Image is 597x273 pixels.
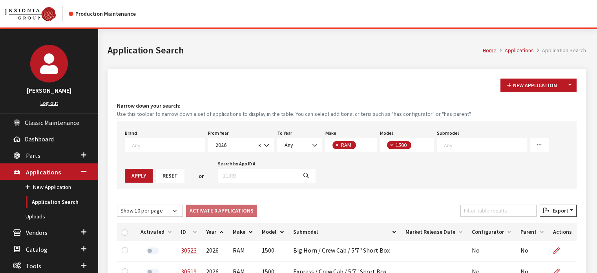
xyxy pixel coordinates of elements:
[25,135,54,143] span: Dashboard
[332,141,340,149] button: Remove item
[358,142,362,149] textarea: Search
[208,130,228,137] label: From Year
[277,138,322,152] span: Any
[213,141,256,149] span: 2026
[500,79,564,92] button: New Application
[125,169,153,183] button: Apply
[325,130,336,137] label: Make
[444,141,526,148] textarea: Search
[288,223,401,241] th: Submodel: activate to sort column ascending
[401,223,467,241] th: Market Release Date: activate to sort column ascending
[8,86,90,95] h3: [PERSON_NAME]
[387,141,395,149] button: Remove item
[553,241,566,260] a: Edit Application
[218,160,255,167] label: Search by App ID #
[413,142,418,149] textarea: Search
[460,205,537,217] input: Filter table results
[282,141,317,149] span: Any
[332,141,356,149] li: RAM
[218,169,297,183] input: 11393
[40,99,58,106] a: Log out
[146,247,159,254] label: Activate Application
[483,47,497,54] a: Home
[387,141,411,149] li: 1500
[380,130,393,137] label: Model
[5,6,69,21] a: Insignia Group logo
[156,169,184,183] button: Reset
[516,241,548,262] td: No
[534,46,586,55] li: Application Search
[117,110,577,118] small: Use this toolbar to narrow down a set of applications to display in the table. You can select add...
[132,141,204,148] textarea: Search
[467,241,516,262] td: No
[201,223,228,241] th: Year: activate to sort column ascending
[395,141,409,148] span: 1500
[228,223,257,241] th: Make: activate to sort column ascending
[548,223,577,241] th: Actions
[540,205,577,217] button: Export
[5,7,56,21] img: Catalog Maintenance
[516,223,548,241] th: Parent: activate to sort column ascending
[336,141,338,148] span: ×
[285,141,293,148] span: Any
[390,141,393,148] span: ×
[437,130,459,137] label: Submodel
[176,223,201,241] th: ID: activate to sort column ascending
[136,223,176,241] th: Activated: activate to sort column ascending
[467,223,516,241] th: Configurator: activate to sort column ascending
[25,119,79,126] span: Classic Maintenance
[497,46,534,55] li: Applications
[288,241,401,262] td: Big Horn / Crew Cab / 5'7" Short Box
[26,229,47,237] span: Vendors
[69,10,136,18] div: Production Maintenance
[30,45,68,82] img: Kirsten Dart
[108,43,483,57] h1: Application Search
[256,141,261,150] button: Remove all items
[208,138,274,152] span: 2026
[340,141,353,148] span: RAM
[277,130,292,137] label: To Year
[26,152,40,159] span: Parts
[199,172,204,180] span: or
[181,246,197,254] a: 30523
[26,262,41,270] span: Tools
[228,241,257,262] td: RAM
[125,130,137,137] label: Brand
[550,207,568,214] span: Export
[201,241,228,262] td: 2026
[26,246,47,253] span: Catalog
[257,223,288,241] th: Model: activate to sort column ascending
[257,241,288,262] td: 1500
[117,102,577,110] h4: Narrow down your search:
[26,168,61,176] span: Applications
[258,142,261,149] span: ×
